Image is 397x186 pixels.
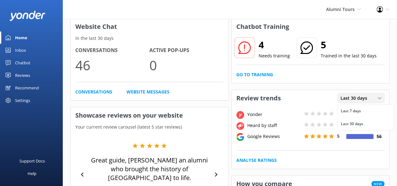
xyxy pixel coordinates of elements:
span: Alumni Tours [326,6,355,12]
div: Chatbot [15,56,30,69]
h4: Active Pop-ups [149,46,223,55]
p: 0 [149,55,223,76]
h4: 56 [373,133,384,140]
div: Last 7 days [341,108,361,114]
div: Recommend [15,82,39,94]
a: Analyse Ratings [236,157,277,164]
p: 46 [75,55,149,76]
img: yonder-white-logo.png [9,11,46,21]
p: Needs training [259,52,290,59]
div: Reviews [15,69,30,82]
a: Website Messages [126,88,169,95]
p: In the last 30 days [71,35,228,42]
div: Heard by staff [246,122,302,129]
h3: Showcase reviews on your website [71,107,228,124]
div: Inbox [15,44,26,56]
h4: Conversations [75,46,149,55]
div: Yonder [246,111,302,118]
a: Conversations [75,88,112,95]
h2: 5 [321,37,377,52]
h3: Review trends [232,90,286,106]
div: Settings [15,94,30,107]
div: Google Reviews [246,133,302,140]
div: Last 30 days [341,121,363,127]
p: Great guide, [PERSON_NAME] an alumni who brought the history of [GEOGRAPHIC_DATA] to life. [88,156,212,182]
h2: 4 [259,37,290,52]
span: 5 [337,133,340,139]
p: Trained in the last 30 days [321,52,377,59]
h3: Website Chat [71,19,228,35]
div: Support Docs [19,155,45,167]
div: Help [28,167,36,180]
p: Your current review carousel (latest 5 star reviews) [71,124,228,130]
a: Go to Training [236,71,273,78]
h3: Chatbot Training [232,19,294,35]
div: Home [15,31,27,44]
span: Last 30 days [341,95,371,102]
